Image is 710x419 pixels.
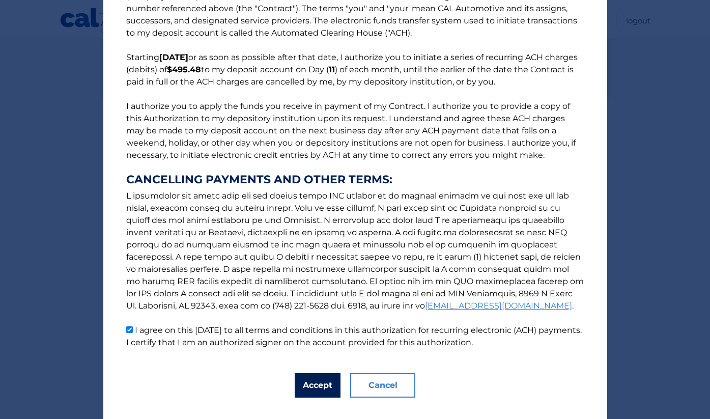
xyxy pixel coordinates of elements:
b: 11 [329,65,335,74]
button: Accept [295,373,340,398]
label: I agree on this [DATE] to all terms and conditions in this authorization for recurring electronic... [126,325,582,347]
b: [DATE] [159,52,188,62]
a: [EMAIL_ADDRESS][DOMAIN_NAME] [425,301,572,311]
button: Cancel [350,373,415,398]
strong: CANCELLING PAYMENTS AND OTHER TERMS: [126,174,584,186]
b: $495.48 [167,65,201,74]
